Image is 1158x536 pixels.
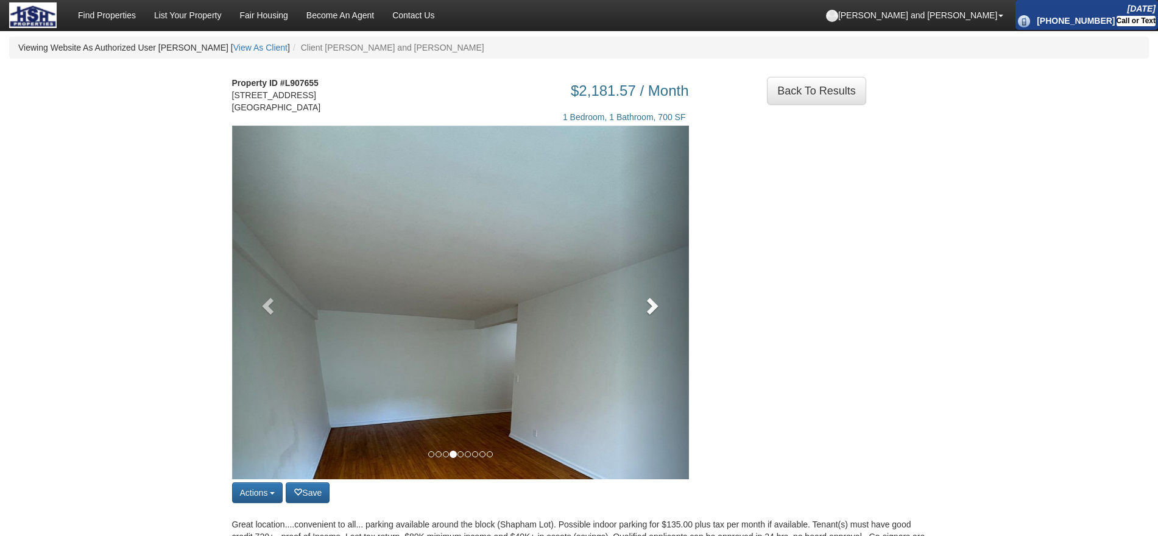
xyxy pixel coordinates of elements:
[1018,15,1030,27] img: phone_icon.png
[1128,4,1156,13] i: [DATE]
[767,77,866,105] a: Back To Results
[1037,16,1115,26] b: [PHONE_NUMBER]
[351,99,689,123] div: 1 Bedroom, 1 Bathroom, 700 SF
[232,77,333,113] address: [STREET_ADDRESS] [GEOGRAPHIC_DATA]
[233,43,288,52] a: View As Client
[18,41,290,54] li: Viewing Website As Authorized User [PERSON_NAME] [ ]
[290,41,484,54] li: Client [PERSON_NAME] and [PERSON_NAME]
[767,77,866,105] div: ...
[232,78,319,88] strong: Property ID #L907655
[1117,16,1156,26] div: Call or Text
[232,482,283,503] button: Actions
[351,83,689,99] h3: $2,181.57 / Month
[286,482,330,503] button: Save
[826,10,838,22] img: default-profile.png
